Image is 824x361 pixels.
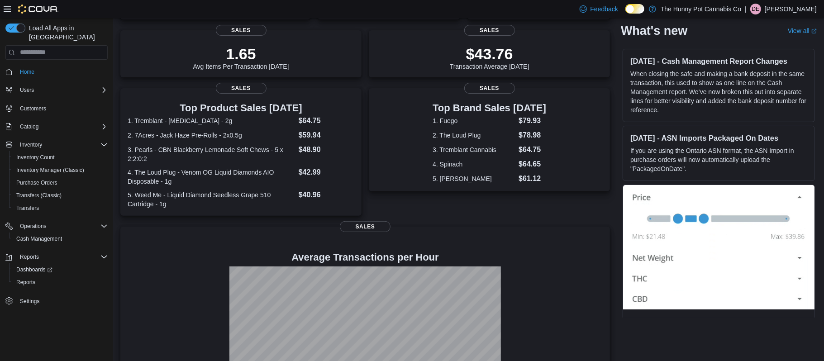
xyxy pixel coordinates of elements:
dt: 1. Fuego [433,116,515,125]
dd: $40.96 [299,190,354,200]
span: Transfers (Classic) [13,190,108,201]
a: Home [16,66,38,77]
button: Operations [16,221,50,232]
h3: [DATE] - Product Filtering in Beta in v1.32 [630,317,807,326]
a: Settings [16,296,43,307]
button: Reports [16,252,43,262]
span: Reports [16,279,35,286]
p: [PERSON_NAME] [765,4,817,14]
span: Sales [340,221,391,232]
div: Avg Items Per Transaction [DATE] [193,45,289,70]
span: Feedback [591,5,618,14]
a: Purchase Orders [13,177,61,188]
span: Purchase Orders [13,177,108,188]
dd: $61.12 [519,173,546,184]
span: Dashboards [13,264,108,275]
dt: 4. Spinach [433,160,515,169]
span: Cash Management [13,233,108,244]
span: Home [20,68,34,76]
h3: [DATE] - Cash Management Report Changes [630,57,807,66]
dd: $64.65 [519,159,546,170]
span: Catalog [20,123,38,130]
p: The Hunny Pot Cannabis Co [661,4,741,14]
span: Reports [16,252,108,262]
a: Transfers [13,203,43,214]
a: Inventory Count [13,152,58,163]
span: Transfers [16,204,39,212]
button: Catalog [2,120,111,133]
dt: 5. [PERSON_NAME] [433,174,515,183]
a: Cash Management [13,233,66,244]
button: Home [2,65,111,78]
p: If you are using the Ontario ASN format, the ASN Import in purchase orders will now automatically... [630,146,807,173]
span: DE [752,4,760,14]
a: View allExternal link [788,27,817,34]
a: Reports [13,277,39,288]
button: Users [2,84,111,96]
span: Sales [464,83,515,94]
div: Dakota Elliott [750,4,761,14]
span: Sales [216,83,267,94]
span: Users [20,86,34,94]
button: Reports [9,276,111,289]
span: Sales [464,25,515,36]
span: Cash Management [16,235,62,242]
img: Cova [18,5,58,14]
p: | [745,4,747,14]
dd: $59.94 [299,130,354,141]
dt: 4. The Loud Plug - Venom OG Liquid Diamonds AIO Disposable - 1g [128,168,295,186]
dd: $64.75 [299,115,354,126]
dd: $79.93 [519,115,546,126]
h4: Average Transactions per Hour [128,252,603,263]
a: Dashboards [13,264,56,275]
span: Reports [13,277,108,288]
span: Operations [20,223,47,230]
dd: $48.90 [299,144,354,155]
span: Users [16,85,108,95]
span: Catalog [16,121,108,132]
a: Dashboards [9,263,111,276]
h3: Top Brand Sales [DATE] [433,103,546,114]
button: Users [16,85,38,95]
span: Customers [20,105,46,112]
button: Purchase Orders [9,176,111,189]
a: Customers [16,103,50,114]
span: Inventory Manager (Classic) [16,166,84,174]
span: Inventory Count [13,152,108,163]
button: Operations [2,220,111,233]
a: Transfers (Classic) [13,190,65,201]
span: Inventory [16,139,108,150]
p: 1.65 [193,45,289,63]
span: Settings [16,295,108,306]
div: Transaction Average [DATE] [450,45,529,70]
span: Inventory Count [16,154,55,161]
button: Inventory Manager (Classic) [9,164,111,176]
button: Catalog [16,121,42,132]
button: Customers [2,102,111,115]
a: Inventory Manager (Classic) [13,165,88,176]
span: Purchase Orders [16,179,57,186]
dd: $78.98 [519,130,546,141]
button: Reports [2,251,111,263]
span: Transfers [13,203,108,214]
dt: 2. The Loud Plug [433,131,515,140]
button: Transfers (Classic) [9,189,111,202]
span: Customers [16,103,108,114]
span: Home [16,66,108,77]
h3: [DATE] - ASN Imports Packaged On Dates [630,133,807,142]
h2: What's new [621,24,687,38]
button: Cash Management [9,233,111,245]
span: Inventory Manager (Classic) [13,165,108,176]
input: Dark Mode [625,4,644,14]
button: Settings [2,294,111,307]
dt: 1. Tremblant - [MEDICAL_DATA] - 2g [128,116,295,125]
span: Load All Apps in [GEOGRAPHIC_DATA] [25,24,108,42]
button: Inventory Count [9,151,111,164]
span: Reports [20,253,39,261]
nav: Complex example [5,62,108,331]
svg: External link [811,28,817,34]
button: Inventory [2,138,111,151]
h3: Top Product Sales [DATE] [128,103,354,114]
span: Settings [20,298,39,305]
